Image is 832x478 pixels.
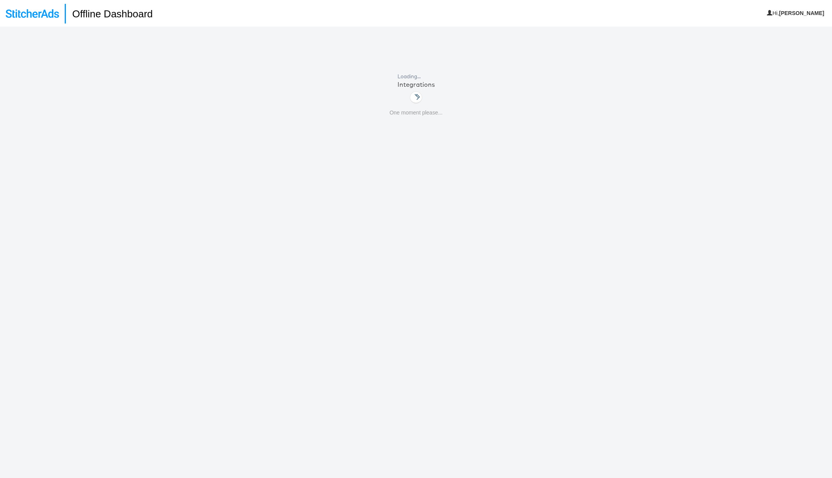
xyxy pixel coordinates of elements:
div: Loading... [398,73,435,80]
img: StitcherAds [6,9,59,18]
b: [PERSON_NAME] [779,10,824,16]
p: One moment please... [389,109,443,117]
h1: Offline Dashboard [65,4,153,24]
div: Integrations [398,80,435,89]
